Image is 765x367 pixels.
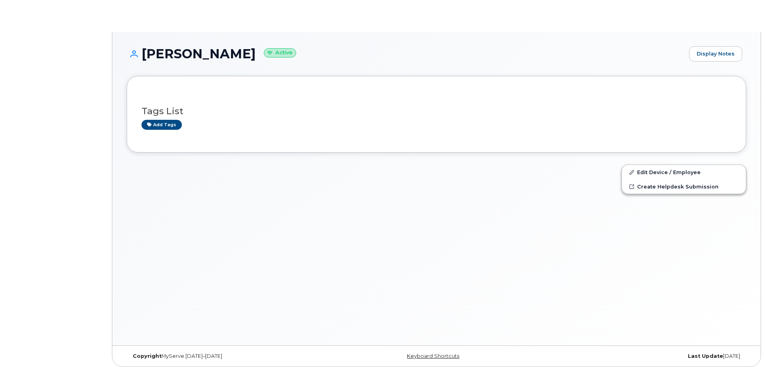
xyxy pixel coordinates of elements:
[264,48,296,58] small: Active
[622,165,746,179] a: Edit Device / Employee
[407,353,459,359] a: Keyboard Shortcuts
[688,353,723,359] strong: Last Update
[622,179,746,194] a: Create Helpdesk Submission
[141,106,731,116] h3: Tags List
[127,47,685,61] h1: [PERSON_NAME]
[540,353,746,359] div: [DATE]
[689,46,742,61] a: Display Notes
[127,353,333,359] div: MyServe [DATE]–[DATE]
[133,353,161,359] strong: Copyright
[141,120,182,130] a: Add tags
